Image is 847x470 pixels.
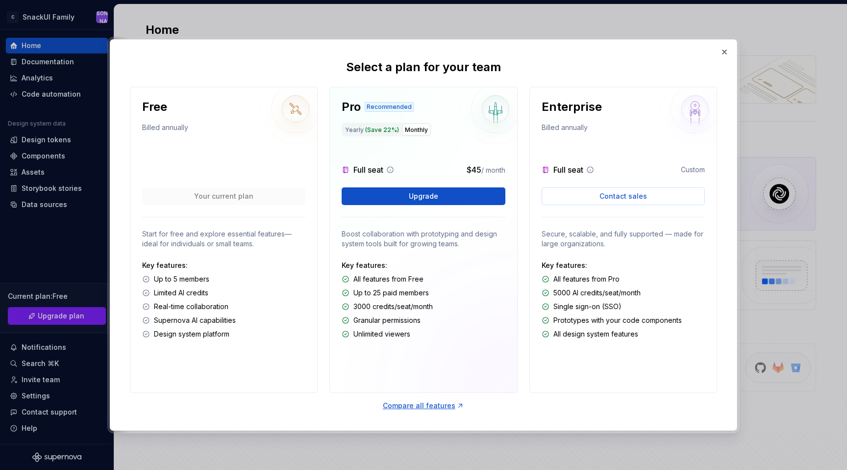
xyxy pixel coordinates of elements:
p: Start for free and explore essential features—ideal for individuals or small teams. [142,229,305,249]
p: Select a plan for your team [346,59,501,75]
a: Compare all features [383,401,464,411]
p: Up to 5 members [154,274,209,284]
span: Contact sales [599,191,647,201]
p: Up to 25 paid members [353,288,429,298]
p: Key features: [342,261,505,270]
p: Design system platform [154,329,229,339]
p: Granular permissions [353,315,421,325]
p: Unlimited viewers [353,329,410,339]
p: Prototypes with your code components [553,315,682,325]
a: Contact sales [542,187,705,205]
p: Real-time collaboration [154,302,228,312]
p: Free [142,99,167,115]
p: Limited AI credits [154,288,208,298]
p: Key features: [142,261,305,270]
button: Upgrade [342,187,505,205]
button: Yearly [343,124,401,135]
span: $45 [467,165,481,175]
p: Full seat [553,164,583,176]
span: (Save 22%) [365,126,399,133]
div: Recommended [365,102,414,112]
p: Supernova AI capabilities [154,315,236,325]
p: Custom [681,165,705,175]
span: Upgrade [409,191,438,201]
p: Billed annually [542,123,588,136]
p: Enterprise [542,99,602,115]
p: Single sign-on (SSO) [553,302,622,312]
p: Boost collaboration with prototyping and design system tools built for growing teams. [342,229,505,249]
p: Billed annually [142,123,188,136]
p: All features from Pro [553,274,620,284]
p: All features from Free [353,274,423,284]
p: Secure, scalable, and fully supported — made for large organizations. [542,229,705,249]
p: Full seat [353,164,383,176]
p: 5000 AI credits/seat/month [553,288,641,298]
button: Monthly [402,124,430,135]
p: 3000 credits/seat/month [353,302,433,312]
p: Key features: [542,261,705,270]
span: / month [481,166,505,174]
p: All design system features [553,329,638,339]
